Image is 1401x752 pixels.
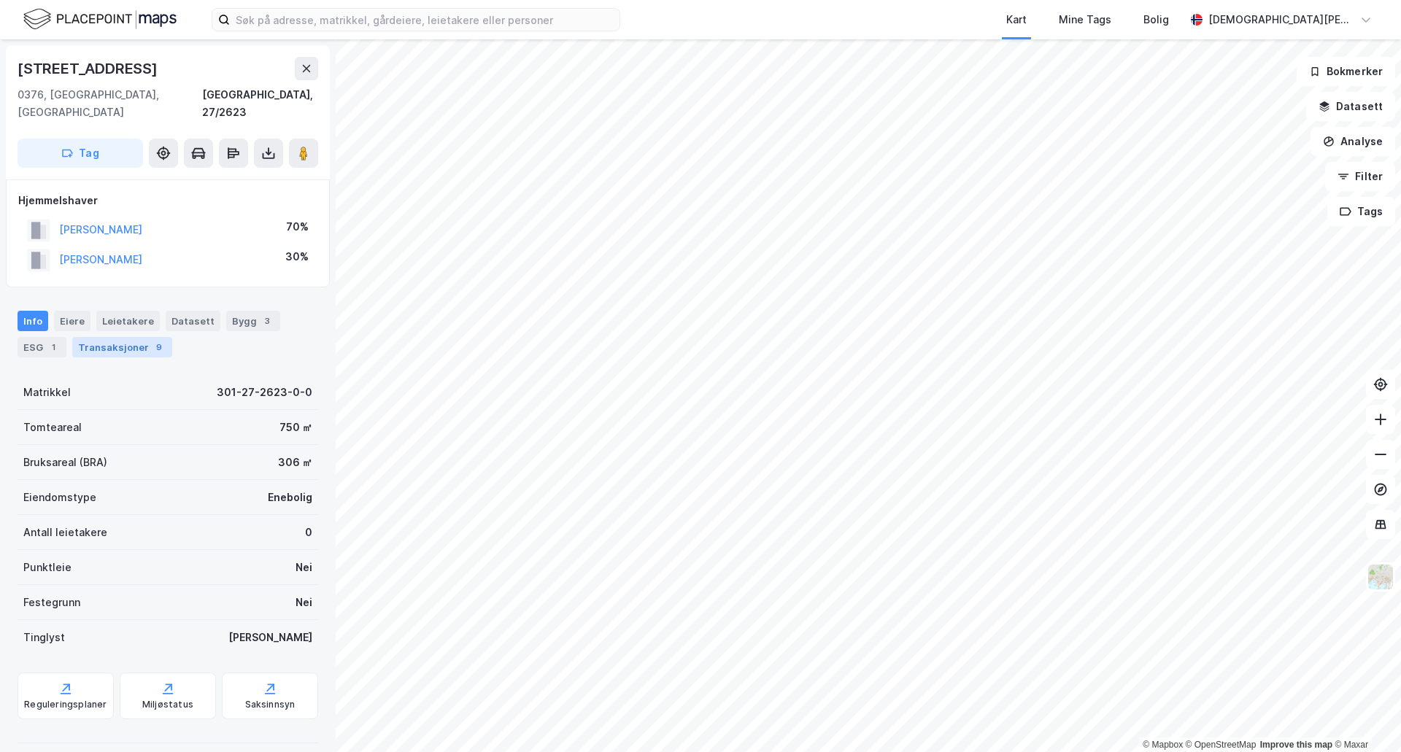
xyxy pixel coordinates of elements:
div: Info [18,311,48,331]
div: 30% [285,248,309,265]
div: Matrikkel [23,384,71,401]
div: 0376, [GEOGRAPHIC_DATA], [GEOGRAPHIC_DATA] [18,86,202,121]
div: Nei [296,594,312,611]
div: Hjemmelshaver [18,192,317,209]
div: Datasett [166,311,220,331]
div: Enebolig [268,489,312,506]
div: Festegrunn [23,594,80,611]
div: Punktleie [23,559,72,576]
img: Z [1367,563,1394,591]
div: ESG [18,337,66,357]
button: Analyse [1311,127,1395,156]
div: 301-27-2623-0-0 [217,384,312,401]
div: 3 [260,314,274,328]
button: Tags [1327,197,1395,226]
button: Tag [18,139,143,168]
div: 306 ㎡ [278,454,312,471]
div: [GEOGRAPHIC_DATA], 27/2623 [202,86,318,121]
a: Mapbox [1143,740,1183,750]
button: Datasett [1306,92,1395,121]
div: 0 [305,524,312,541]
div: Kart [1006,11,1027,28]
div: Bruksareal (BRA) [23,454,107,471]
a: Improve this map [1260,740,1332,750]
div: Nei [296,559,312,576]
div: Reguleringsplaner [24,699,107,710]
div: 1 [46,340,61,354]
div: Kontrollprogram for chat [1328,682,1401,752]
button: Filter [1325,162,1395,191]
div: Transaksjoner [72,337,172,357]
div: Eiendomstype [23,489,96,506]
div: Bolig [1143,11,1169,28]
div: [STREET_ADDRESS] [18,57,161,80]
div: [PERSON_NAME] [228,629,312,646]
iframe: Chat Widget [1328,682,1401,752]
div: Saksinnsyn [245,699,296,710]
div: Eiere [54,311,90,331]
a: OpenStreetMap [1186,740,1257,750]
div: 70% [286,218,309,236]
img: logo.f888ab2527a4732fd821a326f86c7f29.svg [23,7,177,32]
div: 9 [152,340,166,354]
div: [DEMOGRAPHIC_DATA][PERSON_NAME] [1208,11,1354,28]
button: Bokmerker [1297,57,1395,86]
div: Tomteareal [23,419,82,436]
input: Søk på adresse, matrikkel, gårdeiere, leietakere eller personer [230,9,620,31]
div: Miljøstatus [142,699,193,710]
div: Mine Tags [1059,11,1111,28]
div: Tinglyst [23,629,65,646]
div: Leietakere [96,311,160,331]
div: 750 ㎡ [279,419,312,436]
div: Bygg [226,311,280,331]
div: Antall leietakere [23,524,107,541]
